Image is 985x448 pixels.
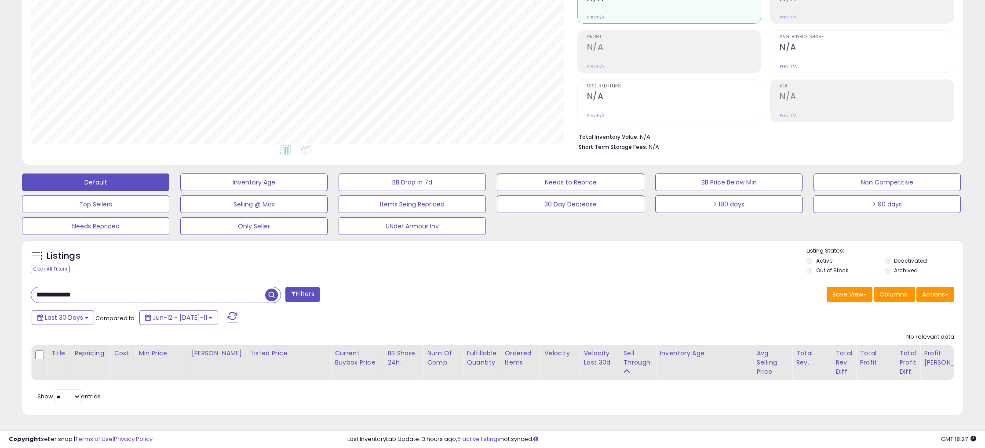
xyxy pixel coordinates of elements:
[756,349,788,376] div: Avg Selling Price
[114,435,153,443] a: Privacy Policy
[814,173,961,191] button: Non Competitive
[860,349,892,367] div: Total Profit
[153,313,207,322] span: Jun-12 - [DATE]-11
[139,349,184,358] div: Min Price
[180,217,328,235] button: Only Seller
[623,349,652,367] div: Sell Through
[587,42,761,54] h2: N/A
[874,287,915,302] button: Columns
[22,173,169,191] button: Default
[544,349,576,358] div: Velocity
[335,349,380,367] div: Current Buybox Price
[467,349,497,367] div: Fulfillable Quantity
[74,349,106,358] div: Repricing
[899,349,916,376] div: Total Profit Diff.
[587,84,761,89] span: Ordered Items
[649,143,659,151] span: N/A
[387,349,420,367] div: BB Share 24h.
[579,131,948,141] li: N/A
[941,435,976,443] span: 2025-08-11 18:27 GMT
[780,91,954,103] h2: N/A
[587,113,604,118] small: Prev: N/A
[780,84,954,89] span: ROI
[285,287,320,302] button: Filters
[587,14,604,20] small: Prev: N/A
[584,349,616,367] div: Velocity Last 30d
[655,195,803,213] button: > 180 days
[9,435,41,443] strong: Copyright
[339,217,486,235] button: UNder Armour Inv
[816,267,848,274] label: Out of Stock
[579,143,647,151] b: Short Term Storage Fees:
[22,217,169,235] button: Needs Repriced
[806,247,963,255] p: Listing States:
[75,435,113,443] a: Terms of Use
[497,195,644,213] button: 30 Day Decrease
[427,349,459,367] div: Num of Comp.
[339,173,486,191] button: BB Drop in 7d
[780,42,954,54] h2: N/A
[9,435,153,444] div: seller snap | |
[180,173,328,191] button: Inventory Age
[814,195,961,213] button: > 90 days
[180,195,328,213] button: Selling @ Max
[835,349,852,376] div: Total Rev. Diff.
[655,173,803,191] button: BB Price Below Min
[22,195,169,213] button: Top Sellers
[780,35,954,40] span: Avg. Buybox Share
[780,14,797,20] small: Prev: N/A
[191,349,244,358] div: [PERSON_NAME]
[894,257,927,264] label: Deactivated
[32,310,94,325] button: Last 30 Days
[894,267,918,274] label: Archived
[660,349,749,358] div: Inventory Age
[497,173,644,191] button: Needs to Reprice
[51,349,67,358] div: Title
[95,314,136,322] span: Compared to:
[45,313,83,322] span: Last 30 Days
[587,35,761,40] span: Profit
[114,349,131,358] div: Cost
[37,392,101,401] span: Show: entries
[31,265,70,273] div: Clear All Filters
[139,310,218,325] button: Jun-12 - [DATE]-11
[579,133,638,141] b: Total Inventory Value:
[827,287,872,302] button: Save View
[780,64,797,69] small: Prev: N/A
[816,257,832,264] label: Active
[457,435,500,443] a: 5 active listings
[780,113,797,118] small: Prev: N/A
[796,349,828,367] div: Total Rev.
[879,290,907,299] span: Columns
[339,195,486,213] button: Items Being Repriced
[916,287,954,302] button: Actions
[504,349,536,367] div: Ordered Items
[906,333,954,341] div: No relevant data
[347,435,976,444] div: Last InventoryLab Update: 3 hours ago, not synced.
[924,349,976,367] div: Profit [PERSON_NAME]
[47,250,80,262] h5: Listings
[587,64,604,69] small: Prev: N/A
[587,91,761,103] h2: N/A
[251,349,327,358] div: Listed Price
